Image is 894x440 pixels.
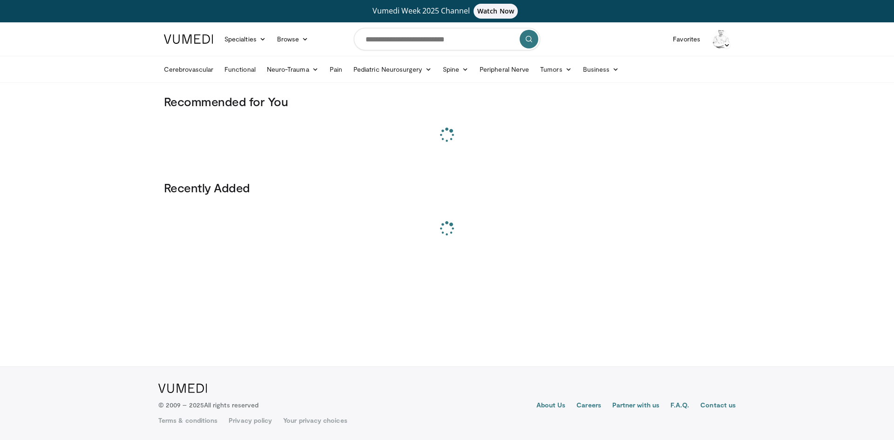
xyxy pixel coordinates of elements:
img: VuMedi Logo [164,34,213,44]
a: Privacy policy [229,416,272,425]
span: Watch Now [474,4,518,19]
a: Business [577,60,625,79]
a: Neuro-Trauma [261,60,324,79]
a: Partner with us [612,400,659,412]
a: Careers [576,400,601,412]
a: Pediatric Neurosurgery [348,60,437,79]
a: Peripheral Nerve [474,60,535,79]
p: © 2009 – 2025 [158,400,258,410]
a: F.A.Q. [670,400,689,412]
a: Browse [271,30,314,48]
img: Avatar [711,30,730,48]
a: Specialties [219,30,271,48]
a: About Us [536,400,566,412]
input: Search topics, interventions [354,28,540,50]
a: Functional [219,60,261,79]
span: All rights reserved [204,401,258,409]
h3: Recently Added [164,180,730,195]
a: Pain [324,60,348,79]
h3: Recommended for You [164,94,730,109]
a: Favorites [667,30,706,48]
img: VuMedi Logo [158,384,207,393]
a: Your privacy choices [283,416,347,425]
a: Contact us [700,400,736,412]
a: Spine [437,60,474,79]
a: Cerebrovascular [158,60,219,79]
a: Tumors [535,60,577,79]
a: Terms & conditions [158,416,217,425]
a: Vumedi Week 2025 ChannelWatch Now [165,4,729,19]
